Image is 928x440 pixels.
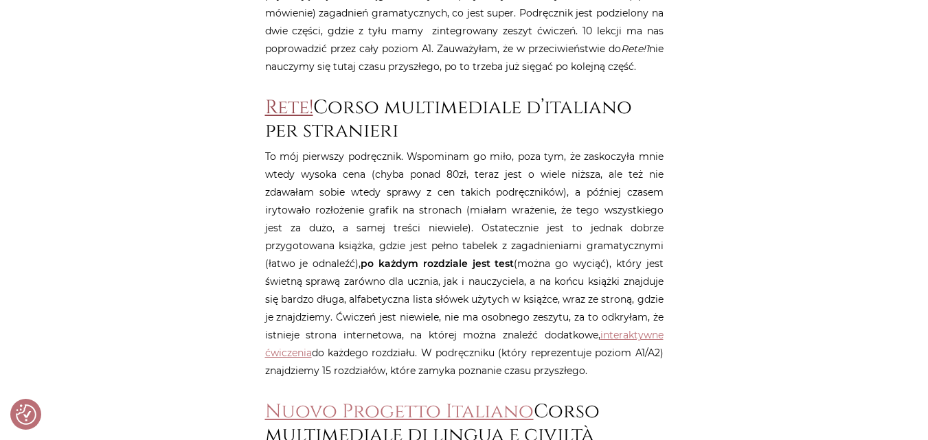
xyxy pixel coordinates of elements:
[621,43,649,55] em: Rete!1
[361,257,514,270] strong: po każdym rozdziale jest test
[265,96,664,142] h2: Corso multimediale d’italiano per stranieri
[16,404,36,425] img: Revisit consent button
[265,95,313,120] a: Rete!
[265,148,664,380] p: To mój pierwszy podręcznik. Wspominam go miło, poza tym, że zaskoczyła mnie wtedy wysoka cena (ch...
[16,404,36,425] button: Preferencje co do zgód
[265,399,534,424] a: Nuovo Progetto Italiano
